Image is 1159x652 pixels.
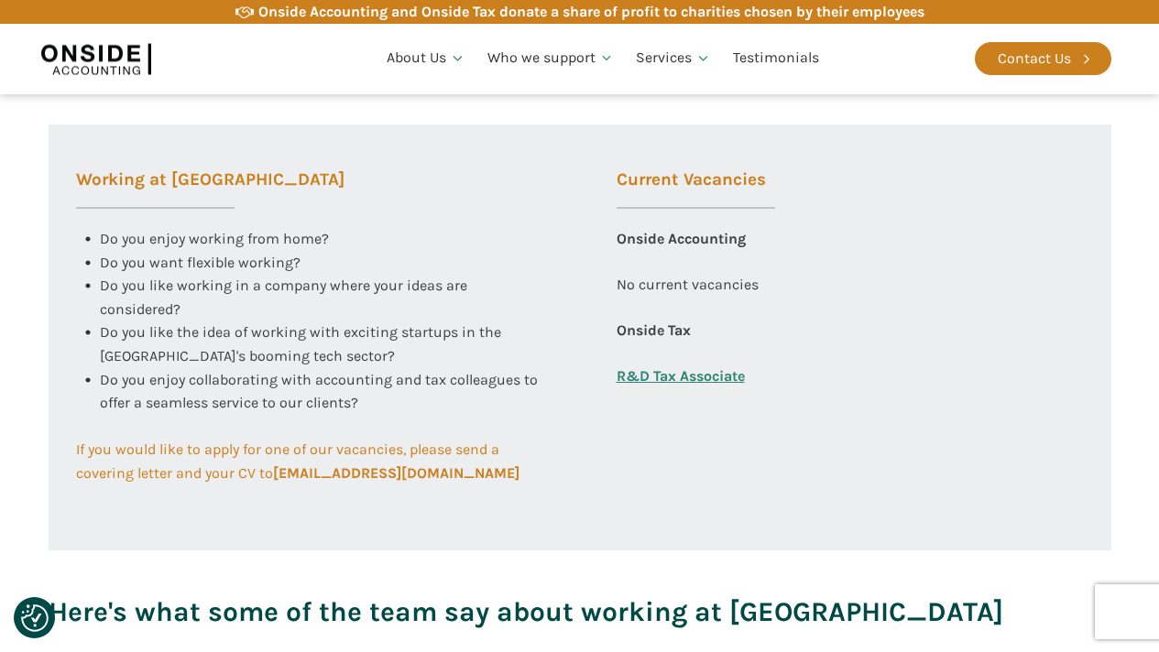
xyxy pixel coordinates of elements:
a: R&D Tax Associate [617,364,745,388]
img: Revisit consent button [21,604,49,632]
a: Contact Us [975,42,1111,75]
a: About Us [376,27,476,90]
a: Testimonials [722,27,830,90]
div: Onside Accounting [617,227,746,273]
a: Services [625,27,722,90]
div: Contact Us [998,47,1071,71]
a: Who we support [476,27,626,90]
span: Do you like the idea of working with exciting startups in the [GEOGRAPHIC_DATA]'s booming tech se... [100,323,505,364]
h3: Here's what some of the team say about working at [GEOGRAPHIC_DATA] [49,587,1003,637]
a: If you would like to apply for one of our vacancies, please send a covering letter and your CV to... [76,438,543,484]
button: Consent Preferences [21,604,49,632]
span: Do you like working in a company where your ideas are considered? [100,277,471,318]
img: Onside Accounting [40,38,150,80]
span: If you would like to apply for one of our vacancies, please send a covering letter and your CV to [76,440,519,482]
b: [EMAIL_ADDRESS][DOMAIN_NAME] [273,464,519,482]
h3: Working at [GEOGRAPHIC_DATA] [76,171,344,209]
span: Do you enjoy working from home? [100,230,329,247]
span: Do you enjoy collaborating with accounting and tax colleagues to offer a seamless service to our ... [100,371,541,412]
h3: Current Vacancies [617,171,775,209]
div: No current vacancies [617,273,759,319]
div: Onside Tax [617,319,691,364]
span: Do you want flexible working? [100,254,301,271]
